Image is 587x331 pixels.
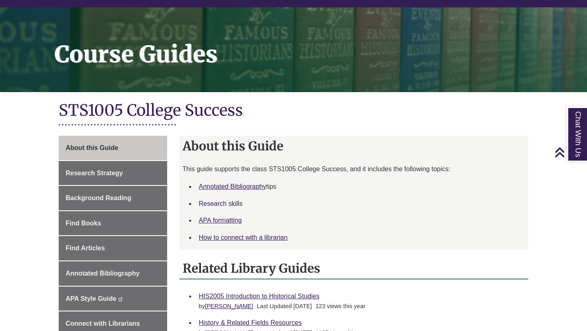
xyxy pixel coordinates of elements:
[59,287,167,311] a: APA Style Guide
[199,319,302,326] a: History & Related Fields Resources
[59,161,167,185] a: Research Strategy
[199,234,288,241] a: How to connect with a librarian
[66,170,123,177] span: Research Strategy
[46,7,587,82] h1: Course Guides
[199,303,255,309] span: by
[59,211,167,236] a: Find Books
[59,186,167,210] a: Background Reading
[179,136,529,156] h2: About this Guide
[183,164,525,174] p: This guide supports the class STS1005 College Success, and it includes the following topics:
[66,295,116,302] span: APA Style Guide
[66,245,105,252] span: Find Articles
[59,136,167,160] a: About this Guide
[257,303,312,309] span: Last Updated [DATE]
[59,236,167,260] a: Find Articles
[199,200,243,207] a: Research skills
[316,303,365,309] span: 123 views this year
[118,298,123,301] i: This link opens in a new window
[199,217,242,224] a: APA formatting
[179,258,529,280] h2: Related Library Guides
[196,178,525,195] li: tips
[66,320,140,327] span: Connect with Librarians
[199,183,266,190] a: Annotated Bibliography
[66,144,118,151] span: About this Guide
[199,293,320,300] a: HIS2005 Introduction to Historical Studies
[66,220,101,227] span: Find Books
[66,270,139,277] span: Annotated Bibliography
[554,147,585,158] a: Back to Top
[59,100,528,122] h1: STS1005 College Success
[59,261,167,286] a: Annotated Bibliography
[66,194,131,201] span: Background Reading
[205,303,253,309] a: [PERSON_NAME]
